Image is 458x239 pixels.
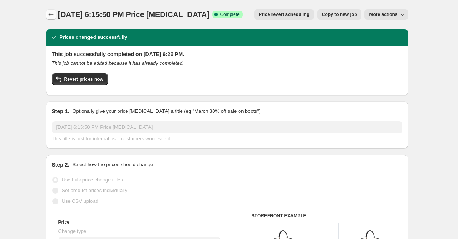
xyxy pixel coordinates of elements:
span: This title is just for internal use, customers won't see it [52,136,170,141]
span: Set product prices individually [62,188,127,193]
h6: STOREFRONT EXAMPLE [252,213,402,219]
span: [DATE] 6:15:50 PM Price [MEDICAL_DATA] [58,10,210,19]
p: Optionally give your price [MEDICAL_DATA] a title (eg "March 30% off sale on boots") [72,107,260,115]
button: Copy to new job [317,9,362,20]
p: Select how the prices should change [72,161,153,168]
span: More actions [369,11,397,18]
span: Change type [58,228,87,234]
span: Use bulk price change rules [62,177,123,183]
h2: This job successfully completed on [DATE] 6:26 PM. [52,50,402,58]
input: 30% off holiday sale [52,121,402,133]
i: This job cannot be edited because it has already completed. [52,60,184,66]
h2: Prices changed successfully [60,34,127,41]
h3: Price [58,219,69,225]
button: Price revert scheduling [254,9,314,20]
span: Copy to new job [322,11,357,18]
button: Revert prices now [52,73,108,85]
h2: Step 2. [52,161,69,168]
span: Use CSV upload [62,198,98,204]
span: Revert prices now [64,76,103,82]
span: Price revert scheduling [259,11,310,18]
button: More actions [364,9,408,20]
h2: Step 1. [52,107,69,115]
button: Price change jobs [46,9,56,20]
span: Complete [220,11,239,18]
